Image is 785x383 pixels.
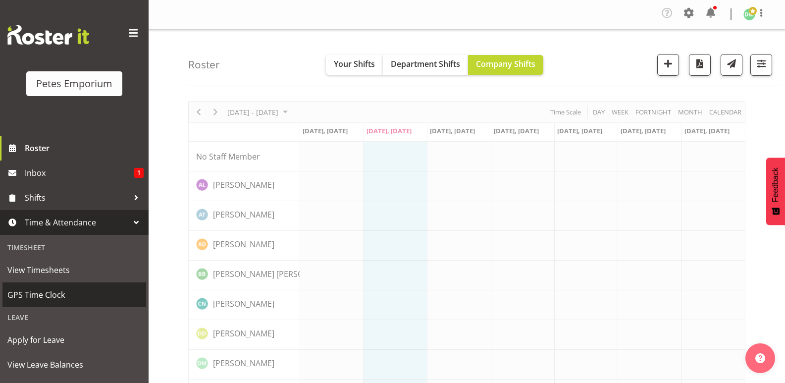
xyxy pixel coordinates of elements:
[7,332,141,347] span: Apply for Leave
[383,55,468,75] button: Department Shifts
[2,282,146,307] a: GPS Time Clock
[721,54,742,76] button: Send a list of all shifts for the selected filtered period to all rostered employees.
[476,58,535,69] span: Company Shifts
[25,141,144,156] span: Roster
[689,54,711,76] button: Download a PDF of the roster according to the set date range.
[771,167,780,202] span: Feedback
[326,55,383,75] button: Your Shifts
[36,76,112,91] div: Petes Emporium
[743,8,755,20] img: david-mcauley697.jpg
[2,237,146,258] div: Timesheet
[755,353,765,363] img: help-xxl-2.png
[468,55,543,75] button: Company Shifts
[657,54,679,76] button: Add a new shift
[766,158,785,225] button: Feedback - Show survey
[7,263,141,277] span: View Timesheets
[334,58,375,69] span: Your Shifts
[2,307,146,328] div: Leave
[25,165,134,180] span: Inbox
[7,287,141,302] span: GPS Time Clock
[391,58,460,69] span: Department Shifts
[188,59,220,70] h4: Roster
[7,357,141,372] span: View Leave Balances
[134,168,144,178] span: 1
[7,25,89,45] img: Rosterit website logo
[25,190,129,205] span: Shifts
[750,54,772,76] button: Filter Shifts
[2,328,146,352] a: Apply for Leave
[2,258,146,282] a: View Timesheets
[25,215,129,230] span: Time & Attendance
[2,352,146,377] a: View Leave Balances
